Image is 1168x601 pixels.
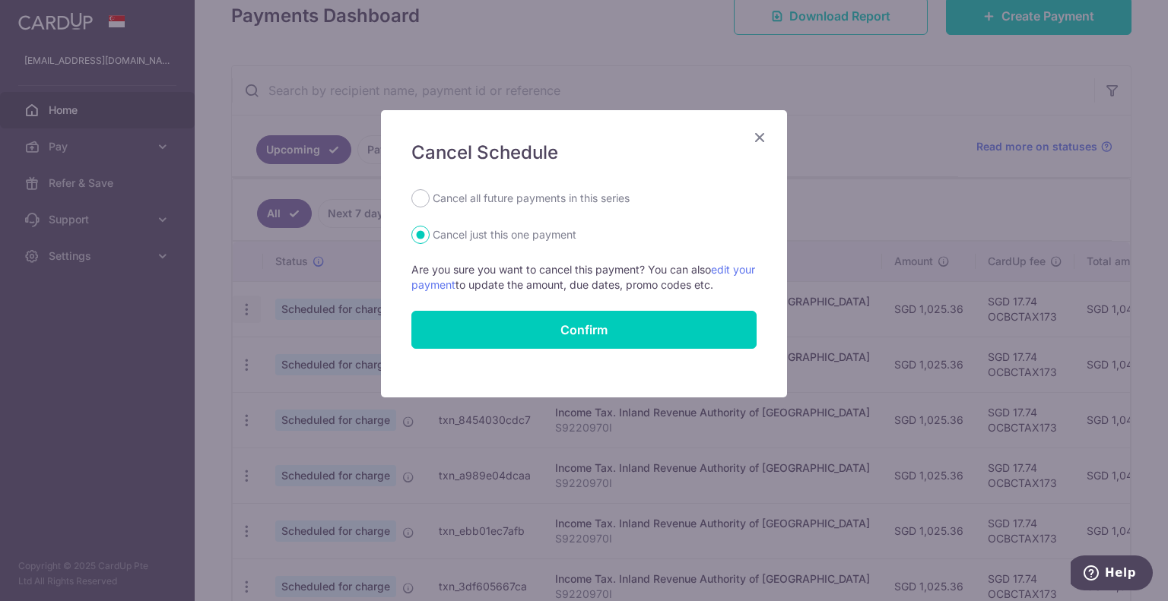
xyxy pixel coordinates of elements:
[433,189,630,207] label: Cancel all future payments in this series
[411,141,757,165] h5: Cancel Schedule
[1071,555,1153,593] iframe: Opens a widget where you can find more information
[411,262,757,293] p: Are you sure you want to cancel this payment? You can also to update the amount, due dates, promo...
[751,128,769,147] button: Close
[411,311,757,349] input: Confirm
[433,226,576,244] label: Cancel just this one payment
